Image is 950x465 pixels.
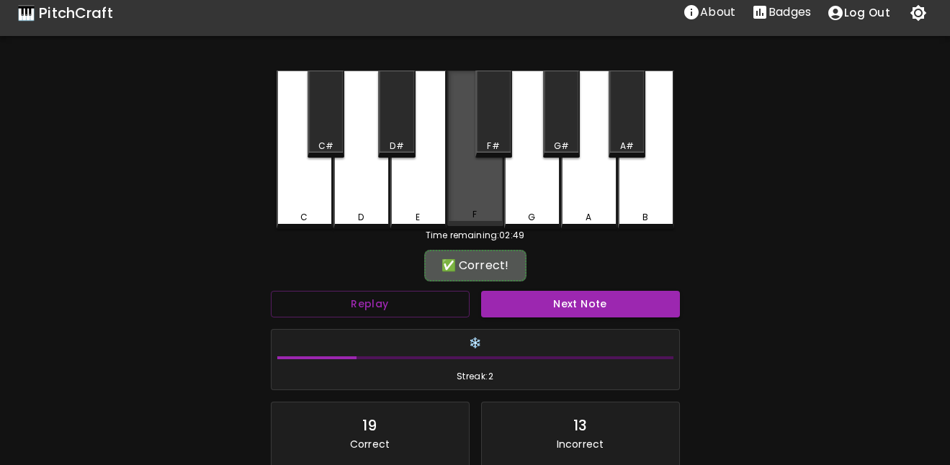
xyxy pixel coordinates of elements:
p: Correct [350,437,390,451]
div: A# [620,140,634,153]
div: D [358,211,364,224]
div: E [416,211,420,224]
div: G [528,211,535,224]
button: Replay [271,291,470,317]
div: F [472,208,477,221]
p: About [700,4,735,21]
div: A [586,211,591,224]
p: Badges [768,4,811,21]
div: Time remaining: 02:49 [277,229,674,242]
div: B [642,211,648,224]
div: F# [487,140,499,153]
a: 🎹 PitchCraft [17,1,113,24]
div: 13 [573,414,587,437]
div: C# [318,140,333,153]
div: ✅ Correct! [431,257,519,274]
span: Streak: 2 [277,369,673,384]
div: D# [390,140,403,153]
p: Incorrect [557,437,604,451]
button: Next Note [481,291,680,317]
h6: ❄️ [277,335,673,351]
div: 19 [362,414,377,437]
div: G# [554,140,569,153]
div: C [300,211,308,224]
